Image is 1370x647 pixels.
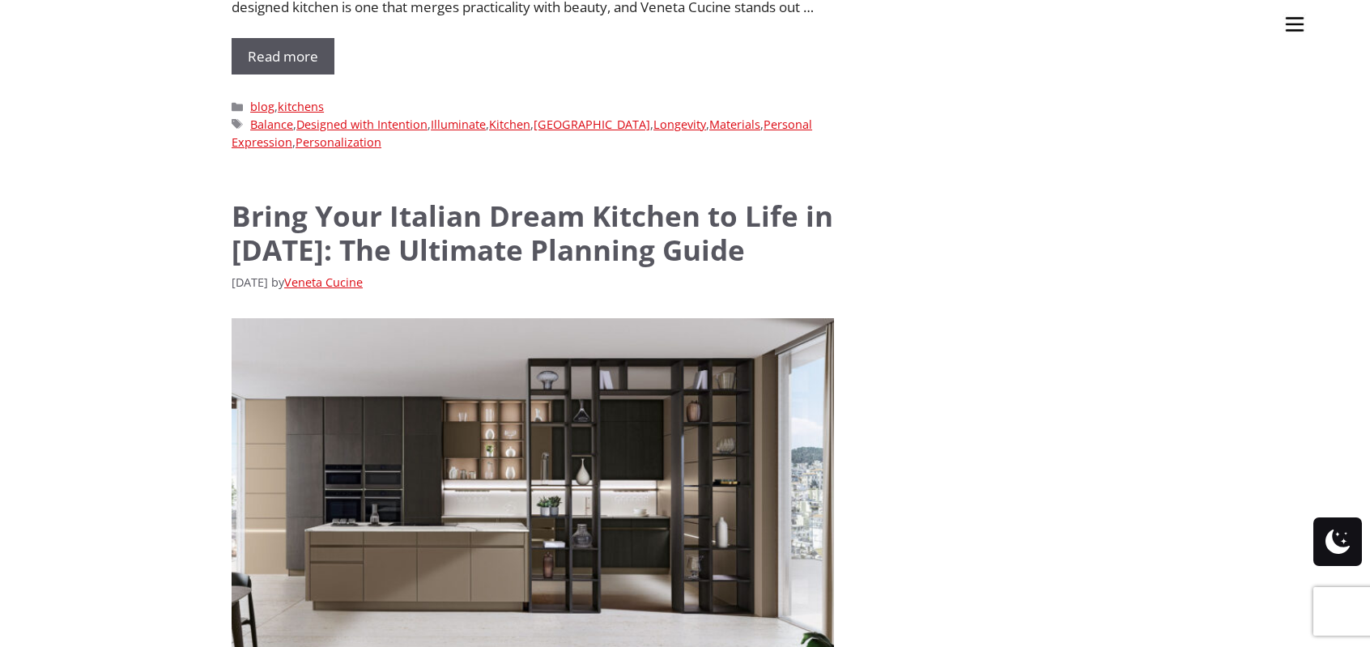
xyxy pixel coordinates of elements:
a: Balance [250,117,293,132]
a: kitchens [278,99,324,114]
a: Illuminate [431,117,486,132]
span: , [232,98,834,116]
a: [GEOGRAPHIC_DATA] [534,117,650,132]
a: Personal Expression [232,117,812,150]
img: burger-menu-svgrepo-com-30x30.jpg [1283,12,1307,36]
a: Bring Your Italian Dream Kitchen to Life in [DATE]: The Ultimate Planning Guide [232,197,833,269]
a: Materials [709,117,760,132]
a: Designed with Intention [296,117,428,132]
a: Read more about Designing the Heart of Your Home: Veneta Cucine Kitchen Inspirations [232,38,334,75]
a: Longevity [653,117,706,132]
footer: Entry meta [232,98,834,151]
a: Personalization [296,134,381,150]
span: , , , , , , , , [232,116,834,151]
span: by [271,275,363,290]
time: [DATE] [232,275,268,290]
a: Kitchen [489,117,530,132]
a: blog [250,99,274,114]
a: Veneta Cucine [284,275,363,290]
